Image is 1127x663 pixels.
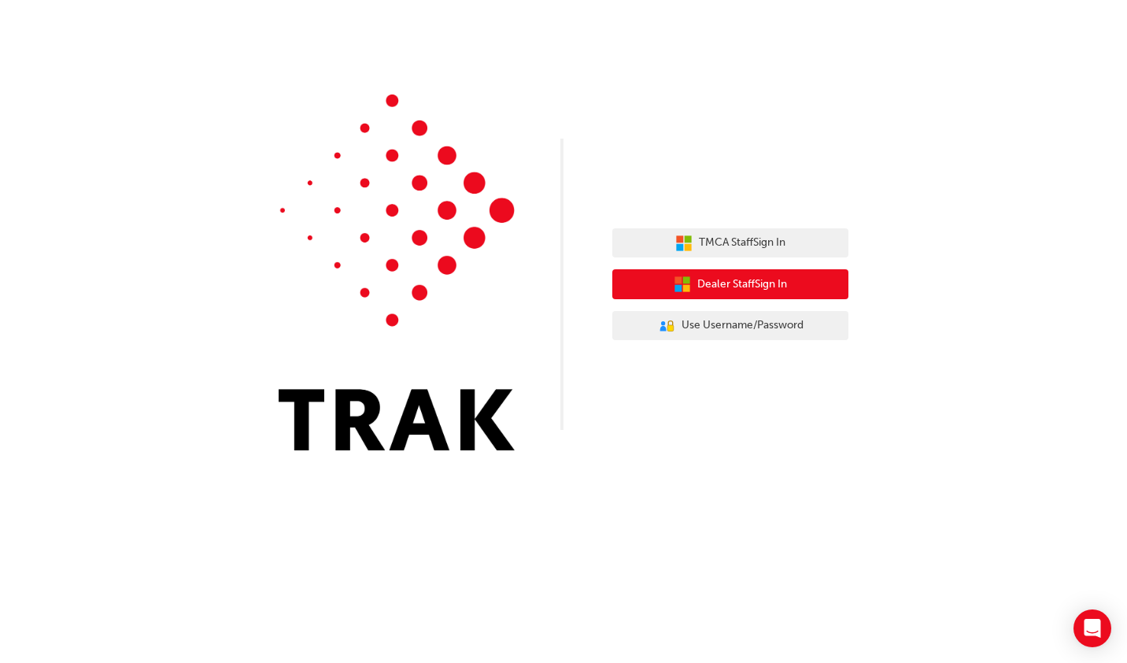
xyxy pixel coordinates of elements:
span: Dealer Staff Sign In [697,276,787,294]
button: Dealer StaffSign In [612,269,848,299]
button: TMCA StaffSign In [612,228,848,258]
button: Use Username/Password [612,311,848,341]
img: Trak [279,94,515,450]
span: Use Username/Password [682,317,804,335]
div: Open Intercom Messenger [1073,609,1111,647]
span: TMCA Staff Sign In [699,234,785,252]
